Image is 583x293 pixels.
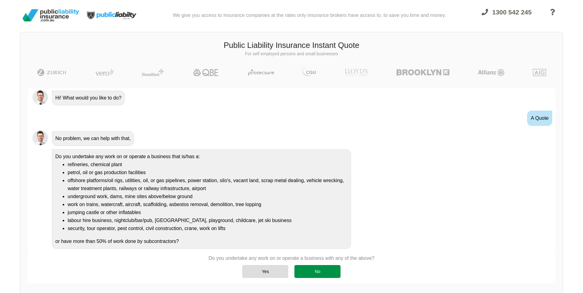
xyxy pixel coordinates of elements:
[300,69,318,76] img: CGU | Public Liability Insurance
[20,7,81,24] img: Public Liability Insurance
[34,69,69,76] img: Zurich | Public Liability Insurance
[341,69,371,76] img: LLOYD's | Public Liability Insurance
[475,69,507,76] img: Allianz | Public Liability Insurance
[530,69,549,76] img: AIG | Public Liability Insurance
[246,69,277,76] img: Protecsure | Public Liability Insurance
[68,177,348,193] li: offshore platforms/oil rigs, utilities, oil, or gas pipelines, power station, silo's, vacant land...
[139,69,166,76] img: Steadfast | Public Liability Insurance
[492,9,532,16] span: 1300 542 245
[81,2,143,28] img: Public Liability Insurance Light
[209,255,375,262] p: Do you undertake any work on or operate a business with any of the above?
[93,69,116,76] img: Vero | Public Liability Insurance
[52,149,351,249] div: Do you undertake any work on or operate a business that is/has a: or have more than 50% of work d...
[52,131,134,146] div: No problem, we can help with that,
[68,201,348,209] li: work on trains, watercraft, aircraft, scaffolding, asbestos removal, demolition, tree lopping
[173,2,446,28] div: We give you access to insurance companies at the rates only insurance brokers have access to, to ...
[33,130,48,146] img: Chatbot | PLI
[68,193,348,201] li: underground work, dams, mine sites above/below ground
[68,161,348,169] li: refineries, chemical plant
[68,169,348,177] li: petrol, oil or gas production facilities
[294,265,341,278] div: No
[242,265,288,278] div: Yes
[52,91,125,105] div: Hi! What would you like to do?
[25,40,558,51] h3: Public Liability Insurance Instant Quote
[527,111,552,126] div: A Quote
[476,5,537,28] a: 1300 542 245
[33,90,48,105] img: Chatbot | PLI
[68,209,348,217] li: jumping castle or other inflatables
[68,217,348,225] li: labour hire business, nightclub/bar/pub, [GEOGRAPHIC_DATA], playground, childcare, jet ski business
[394,69,451,76] img: Brooklyn | Public Liability Insurance
[68,225,348,232] li: security, tour operator, pest control, civil construction, crane, work on lifts
[189,69,223,76] img: QBE | Public Liability Insurance
[25,51,558,57] p: For self employed persons and small businesses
